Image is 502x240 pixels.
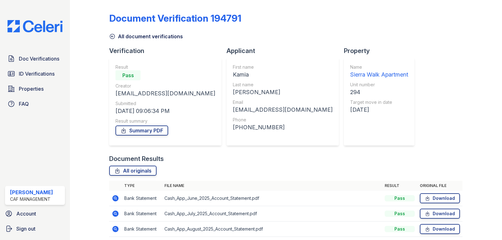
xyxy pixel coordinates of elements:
div: Last name [233,82,333,88]
div: [EMAIL_ADDRESS][DOMAIN_NAME] [115,89,215,98]
div: Name [350,64,408,70]
div: Result [115,64,215,70]
span: FAQ [19,100,29,108]
div: Pass [385,211,415,217]
div: Document Results [109,154,164,163]
div: [PHONE_NUMBER] [233,123,333,132]
td: Bank Statement [122,221,162,237]
div: Unit number [350,82,408,88]
div: Verification [109,46,227,55]
a: ID Verifications [5,67,65,80]
span: ID Verifications [19,70,55,77]
a: Account [3,207,67,220]
div: Applicant [227,46,344,55]
span: Account [16,210,36,217]
a: Doc Verifications [5,52,65,65]
a: All originals [109,166,157,176]
th: File name [162,181,382,191]
div: Phone [233,117,333,123]
div: Property [344,46,419,55]
a: Download [420,209,460,219]
td: Bank Statement [122,191,162,206]
td: Bank Statement [122,206,162,221]
a: All document verifications [109,33,183,40]
div: [DATE] [350,105,408,114]
div: Pass [385,226,415,232]
td: Cash_App_June_2025_Account_Statement.pdf [162,191,382,206]
div: Target move in date [350,99,408,105]
div: Result summary [115,118,215,124]
a: Properties [5,83,65,95]
div: Email [233,99,333,105]
div: 294 [350,88,408,97]
a: Download [420,224,460,234]
div: Pass [115,70,141,80]
div: Kamia [233,70,333,79]
th: Type [122,181,162,191]
span: Doc Verifications [19,55,59,62]
th: Original file [417,181,462,191]
span: Properties [19,85,44,93]
span: Sign out [16,225,35,232]
div: First name [233,64,333,70]
td: Cash_App_August_2025_Account_Statement.pdf [162,221,382,237]
td: Cash_App_July_2025_Account_Statement.pdf [162,206,382,221]
div: Pass [385,195,415,201]
a: Summary PDF [115,125,168,136]
img: CE_Logo_Blue-a8612792a0a2168367f1c8372b55b34899dd931a85d93a1a3d3e32e68fde9ad4.png [3,20,67,32]
a: Sign out [3,222,67,235]
div: [PERSON_NAME] [233,88,333,97]
iframe: chat widget [476,215,496,234]
a: Download [420,193,460,203]
div: Creator [115,83,215,89]
div: Sierra Walk Apartment [350,70,408,79]
div: [PERSON_NAME] [10,189,53,196]
div: Document Verification 194791 [109,13,241,24]
div: CAF Management [10,196,53,202]
div: [DATE] 09:06:34 PM [115,107,215,115]
a: FAQ [5,98,65,110]
div: [EMAIL_ADDRESS][DOMAIN_NAME] [233,105,333,114]
a: Name Sierra Walk Apartment [350,64,408,79]
th: Result [382,181,417,191]
div: Submitted [115,100,215,107]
